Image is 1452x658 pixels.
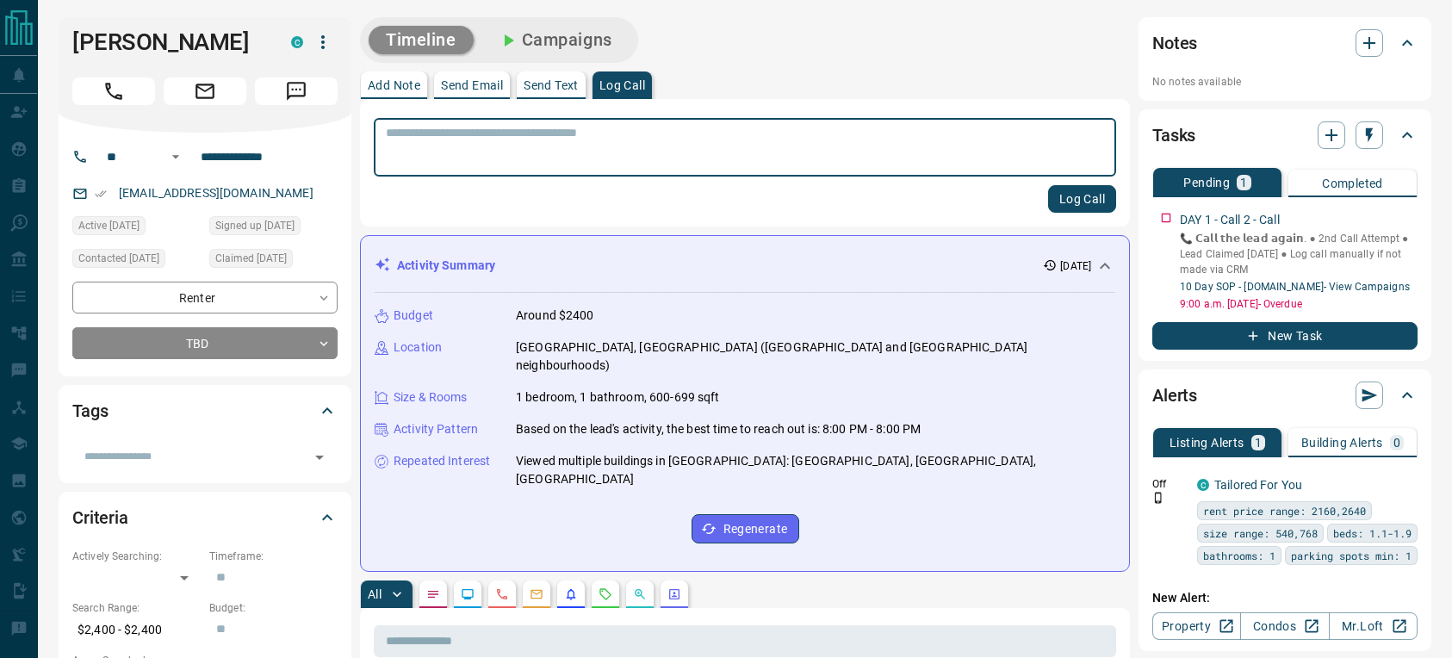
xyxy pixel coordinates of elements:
[516,338,1115,375] p: [GEOGRAPHIC_DATA], [GEOGRAPHIC_DATA] ([GEOGRAPHIC_DATA] and [GEOGRAPHIC_DATA] neighbourhoods)
[692,514,799,543] button: Regenerate
[368,79,420,91] p: Add Note
[599,587,612,601] svg: Requests
[524,79,579,91] p: Send Text
[426,587,440,601] svg: Notes
[667,587,681,601] svg: Agent Actions
[72,549,201,564] p: Actively Searching:
[1152,322,1418,350] button: New Task
[368,588,382,600] p: All
[1152,121,1195,149] h2: Tasks
[394,307,433,325] p: Budget
[72,28,265,56] h1: [PERSON_NAME]
[1152,29,1197,57] h2: Notes
[1152,612,1241,640] a: Property
[1197,479,1209,491] div: condos.ca
[291,36,303,48] div: condos.ca
[72,497,338,538] div: Criteria
[1152,589,1418,607] p: New Alert:
[481,26,630,54] button: Campaigns
[209,600,338,616] p: Budget:
[495,587,509,601] svg: Calls
[209,549,338,564] p: Timeframe:
[461,587,475,601] svg: Lead Browsing Activity
[95,188,107,200] svg: Email Verified
[72,616,201,644] p: $2,400 - $2,400
[516,307,594,325] p: Around $2400
[255,78,338,105] span: Message
[516,388,720,407] p: 1 bedroom, 1 bathroom, 600-699 sqft
[441,79,503,91] p: Send Email
[72,600,201,616] p: Search Range:
[1180,211,1280,229] p: DAY 1 - Call 2 - Call
[1322,177,1383,189] p: Completed
[72,397,108,425] h2: Tags
[1152,382,1197,409] h2: Alerts
[369,26,474,54] button: Timeline
[209,216,338,240] div: Sun Oct 12 2025
[1203,502,1366,519] span: rent price range: 2160,2640
[1180,281,1410,293] a: 10 Day SOP - [DOMAIN_NAME]- View Campaigns
[209,249,338,273] div: Sun Oct 12 2025
[394,388,468,407] p: Size & Rooms
[375,250,1115,282] div: Activity Summary[DATE]
[1203,525,1318,542] span: size range: 540,768
[1291,547,1412,564] span: parking spots min: 1
[1329,612,1418,640] a: Mr.Loft
[1255,437,1262,449] p: 1
[1301,437,1383,449] p: Building Alerts
[72,504,128,531] h2: Criteria
[1333,525,1412,542] span: beds: 1.1-1.9
[1203,547,1275,564] span: bathrooms: 1
[1152,476,1187,492] p: Off
[1060,258,1091,274] p: [DATE]
[1152,115,1418,156] div: Tasks
[397,257,495,275] p: Activity Summary
[72,249,201,273] div: Sun Oct 12 2025
[72,78,155,105] span: Call
[1152,22,1418,64] div: Notes
[165,146,186,167] button: Open
[1152,74,1418,90] p: No notes available
[516,452,1115,488] p: Viewed multiple buildings in [GEOGRAPHIC_DATA]: [GEOGRAPHIC_DATA], [GEOGRAPHIC_DATA], [GEOGRAPHIC...
[78,217,140,234] span: Active [DATE]
[119,186,313,200] a: [EMAIL_ADDRESS][DOMAIN_NAME]
[215,250,287,267] span: Claimed [DATE]
[599,79,645,91] p: Log Call
[72,282,338,313] div: Renter
[394,420,478,438] p: Activity Pattern
[1152,375,1418,416] div: Alerts
[164,78,246,105] span: Email
[394,452,490,470] p: Repeated Interest
[633,587,647,601] svg: Opportunities
[394,338,442,357] p: Location
[1240,177,1247,189] p: 1
[1180,231,1418,277] p: 📞 𝗖𝗮𝗹𝗹 𝘁𝗵𝗲 𝗹𝗲𝗮𝗱 𝗮𝗴𝗮𝗶𝗻. ● 2nd Call Attempt ● Lead Claimed [DATE] ‎● Log call manually if not made ...
[516,420,921,438] p: Based on the lead's activity, the best time to reach out is: 8:00 PM - 8:00 PM
[1183,177,1230,189] p: Pending
[1180,296,1418,312] p: 9:00 a.m. [DATE] - Overdue
[1214,478,1302,492] a: Tailored For You
[1048,185,1116,213] button: Log Call
[72,390,338,431] div: Tags
[564,587,578,601] svg: Listing Alerts
[1152,492,1164,504] svg: Push Notification Only
[78,250,159,267] span: Contacted [DATE]
[1240,612,1329,640] a: Condos
[72,216,201,240] div: Sun Oct 12 2025
[215,217,295,234] span: Signed up [DATE]
[72,327,338,359] div: TBD
[307,445,332,469] button: Open
[1170,437,1244,449] p: Listing Alerts
[530,587,543,601] svg: Emails
[1393,437,1400,449] p: 0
